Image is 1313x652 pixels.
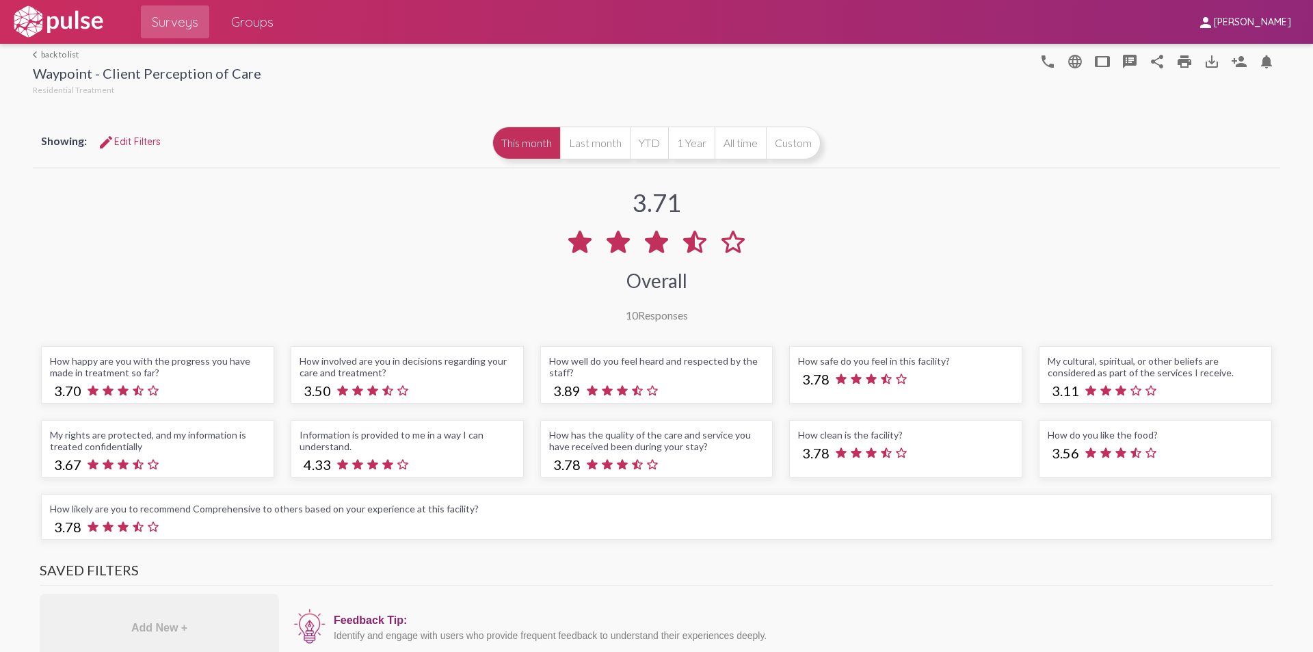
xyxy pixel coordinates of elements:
span: Residential Treatment [33,85,114,95]
span: 3.78 [802,445,830,461]
div: How safe do you feel in this facility? [798,355,1013,367]
button: Custom [766,127,821,159]
button: Download [1198,47,1225,75]
span: 10 [626,309,638,322]
span: Groups [231,10,274,34]
a: back to list [33,49,261,60]
span: 3.11 [1052,382,1079,399]
div: Feedback Tip: [334,614,1266,627]
div: 3.71 [633,187,681,218]
button: Person [1225,47,1253,75]
div: My rights are protected, and my information is treated confidentially [50,429,265,452]
span: 3.78 [553,456,581,473]
button: [PERSON_NAME] [1186,9,1302,34]
div: How do you like the food? [1048,429,1263,441]
mat-icon: language [1067,53,1083,70]
span: 3.50 [304,382,331,399]
button: This month [492,127,560,159]
button: language [1061,47,1089,75]
div: How involved are you in decisions regarding your care and treatment? [300,355,515,378]
div: How likely are you to recommend Comprehensive to others based on your experience at this facility? [50,503,1263,514]
span: 3.70 [54,382,81,399]
h3: Saved Filters [40,562,1273,586]
div: Overall [626,269,687,292]
span: Edit Filters [98,135,161,148]
a: Groups [220,5,284,38]
div: My cultural, spiritual, or other beliefs are considered as part of the services I receive. [1048,355,1263,378]
mat-icon: speaker_notes [1122,53,1138,70]
div: How clean is the facility? [798,429,1013,441]
span: 3.56 [1052,445,1079,461]
span: Showing: [41,134,87,147]
a: Surveys [141,5,209,38]
button: Edit FiltersEdit Filters [87,129,172,154]
mat-icon: person [1197,14,1214,31]
mat-icon: Bell [1258,53,1275,70]
button: YTD [630,127,668,159]
mat-icon: language [1039,53,1056,70]
div: Responses [626,309,688,322]
span: Surveys [152,10,198,34]
span: 3.67 [54,456,81,473]
button: language [1034,47,1061,75]
span: 3.89 [553,382,581,399]
div: How has the quality of the care and service you have received been during your stay? [549,429,765,452]
span: 3.78 [54,519,81,535]
div: How well do you feel heard and respected by the staff? [549,355,765,378]
span: 3.78 [802,371,830,387]
button: 1 Year [668,127,715,159]
mat-icon: tablet [1094,53,1111,70]
span: [PERSON_NAME] [1214,16,1291,29]
mat-icon: Person [1231,53,1247,70]
span: 4.33 [304,456,331,473]
mat-icon: Share [1149,53,1165,70]
div: Information is provided to me in a way I can understand. [300,429,515,452]
mat-icon: Download [1204,53,1220,70]
mat-icon: Edit Filters [98,134,114,151]
button: tablet [1089,47,1116,75]
div: Waypoint - Client Perception of Care [33,65,261,85]
mat-icon: print [1176,53,1193,70]
img: white-logo.svg [11,5,105,39]
a: print [1171,47,1198,75]
button: speaker_notes [1116,47,1143,75]
mat-icon: arrow_back_ios [33,51,41,59]
img: icon12.png [293,608,327,646]
button: Share [1143,47,1171,75]
button: Last month [560,127,630,159]
div: Identify and engage with users who provide frequent feedback to understand their experiences deeply. [334,630,1266,641]
div: How happy are you with the progress you have made in treatment so far? [50,355,265,378]
button: Bell [1253,47,1280,75]
button: All time [715,127,766,159]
